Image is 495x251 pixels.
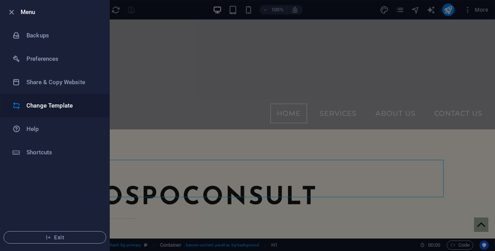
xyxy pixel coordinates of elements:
h6: Shortcuts [26,148,98,157]
a: Help [0,117,109,141]
h6: Backups [26,31,98,40]
h6: Preferences [26,54,98,64]
span: Exit [10,234,100,240]
h6: Menu [21,7,103,17]
h6: Change Template [26,101,98,110]
h6: Help [26,124,98,134]
button: Exit [4,231,106,244]
h6: Share & Copy Website [26,78,98,87]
